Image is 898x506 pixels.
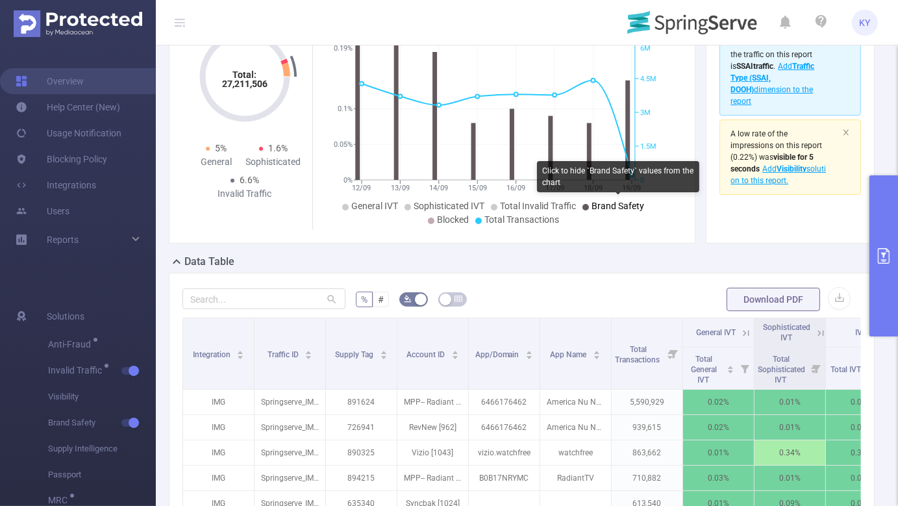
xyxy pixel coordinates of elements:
[326,466,397,490] p: 894215
[334,140,353,149] tspan: 0.05%
[378,294,384,305] span: #
[727,288,820,311] button: Download PDF
[468,184,487,192] tspan: 15/09
[807,348,825,389] i: Filter menu
[469,440,540,465] p: vizio.watchfree
[361,294,368,305] span: %
[47,227,79,253] a: Reports
[222,79,268,89] tspan: 27,211,506
[334,45,353,53] tspan: 0.19%
[16,198,69,224] a: Users
[16,68,84,94] a: Overview
[47,234,79,245] span: Reports
[612,415,682,440] p: 939,615
[755,466,825,490] p: 0.01%
[826,440,897,465] p: 0.35%
[237,354,244,358] i: icon: caret-down
[48,462,156,488] span: Passport
[593,354,601,358] i: icon: caret-down
[451,349,458,353] i: icon: caret-up
[612,466,682,490] p: 710,882
[183,466,254,490] p: IMG
[414,201,484,211] span: Sophisticated IVT
[842,125,850,140] button: icon: close
[537,161,699,192] div: Click to hide `Brand Safety` values from the chart
[233,70,257,80] tspan: Total:
[860,10,871,36] span: KY
[640,45,651,53] tspan: 6M
[268,143,288,153] span: 1.6%
[736,62,773,71] b: SSAI traffic
[500,201,576,211] span: Total Invalid Traffic
[305,354,312,358] i: icon: caret-down
[826,466,897,490] p: 0.04%
[193,350,232,359] span: Integration
[255,440,325,465] p: Springserve_IMG_CTV
[469,390,540,414] p: 6466176462
[430,184,449,192] tspan: 14/09
[683,440,754,465] p: 0.01%
[777,164,806,173] b: Visibility
[540,440,611,465] p: watchfree
[730,164,826,185] span: Add solution to this report.
[683,466,754,490] p: 0.03%
[343,176,353,184] tspan: 0%
[451,354,458,358] i: icon: caret-down
[540,466,611,490] p: RadiantTV
[593,349,601,357] div: Sort
[455,295,462,303] i: icon: table
[664,318,682,389] i: Filter menu
[540,390,611,414] p: America Nu Network
[16,146,107,172] a: Blocking Policy
[856,328,867,337] span: IVT
[184,254,234,270] h2: Data Table
[406,350,447,359] span: Account ID
[14,10,142,37] img: Protected Media
[240,175,259,185] span: 6.6%
[692,355,717,385] span: Total General IVT
[216,187,273,201] div: Invalid Traffic
[551,350,589,359] span: App Name
[47,303,84,329] span: Solutions
[592,201,644,211] span: Brand Safety
[391,184,410,192] tspan: 13/09
[48,366,106,375] span: Invalid Traffic
[755,415,825,440] p: 0.01%
[525,349,533,357] div: Sort
[255,390,325,414] p: Springserve_IMG_CTV
[826,415,897,440] p: 0.03%
[727,368,734,372] i: icon: caret-down
[255,415,325,440] p: Springserve_IMG_CTV
[353,184,371,192] tspan: 12/09
[16,120,121,146] a: Usage Notification
[380,354,387,358] i: icon: caret-down
[326,440,397,465] p: 890325
[326,390,397,414] p: 891624
[469,415,540,440] p: 6466176462
[48,410,156,436] span: Brand Safety
[255,466,325,490] p: Springserve_IMG_CTV
[842,129,850,136] i: icon: close
[507,184,526,192] tspan: 16/09
[526,349,533,353] i: icon: caret-up
[640,75,656,83] tspan: 4.5M
[451,349,459,357] div: Sort
[696,328,736,337] span: General IVT
[183,440,254,465] p: IMG
[484,214,559,225] span: Total Transactions
[268,350,301,359] span: Traffic ID
[730,62,814,94] b: Traffic Type (SSAI, DOOH)
[755,390,825,414] p: 0.01%
[380,349,387,353] i: icon: caret-up
[526,354,533,358] i: icon: caret-down
[335,350,375,359] span: Supply Tag
[245,155,302,169] div: Sophisticated
[237,349,244,353] i: icon: caret-up
[612,440,682,465] p: 863,662
[397,390,468,414] p: MPP-- Radiant Technologies [2040]
[397,466,468,490] p: MPP-- Radiant Technologies [2040]
[727,364,734,372] div: Sort
[338,105,353,114] tspan: 0.1%
[437,214,469,225] span: Blocked
[640,108,651,117] tspan: 3M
